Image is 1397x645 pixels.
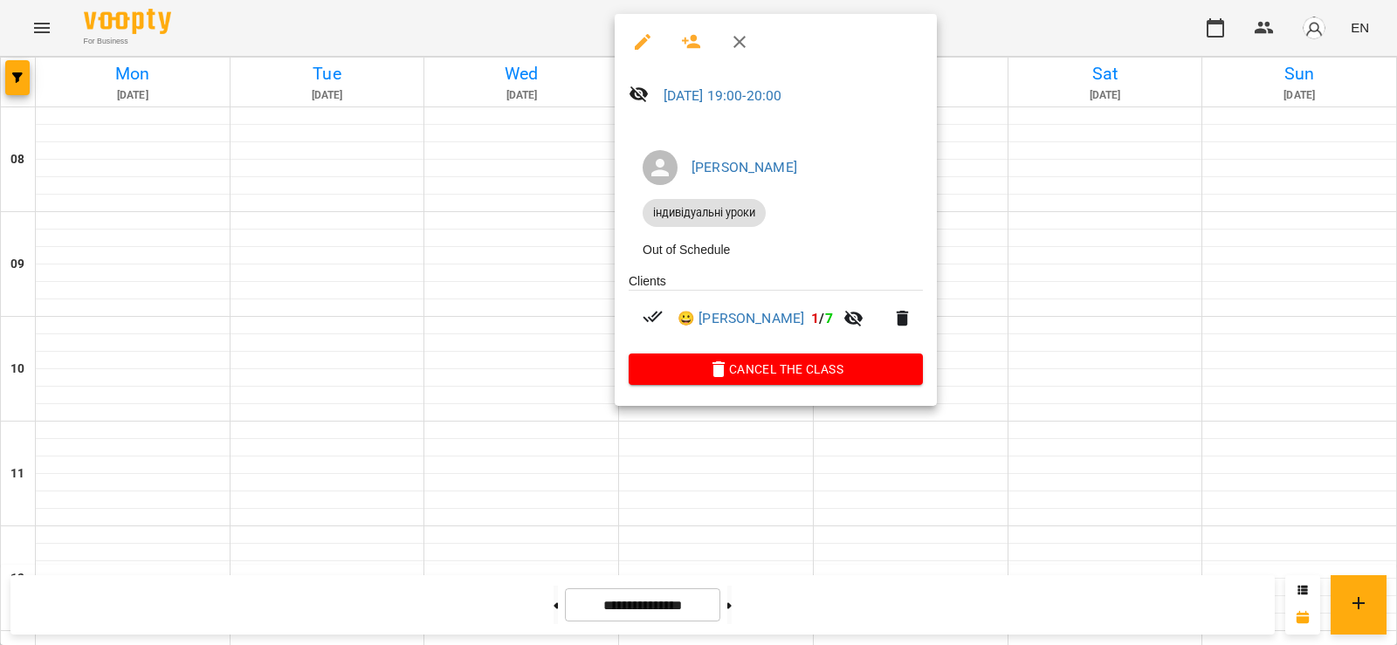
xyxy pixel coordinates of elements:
b: / [811,310,832,326]
span: Cancel the class [643,359,909,380]
button: Cancel the class [629,353,923,385]
a: 😀 [PERSON_NAME] [678,308,804,329]
span: 1 [811,310,819,326]
li: Out of Schedule [629,234,923,265]
span: 7 [825,310,833,326]
a: [PERSON_NAME] [692,159,797,175]
ul: Clients [629,272,923,353]
a: [DATE] 19:00-20:00 [664,87,782,104]
svg: Paid [643,306,664,327]
span: індивідуальні уроки [643,205,766,221]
